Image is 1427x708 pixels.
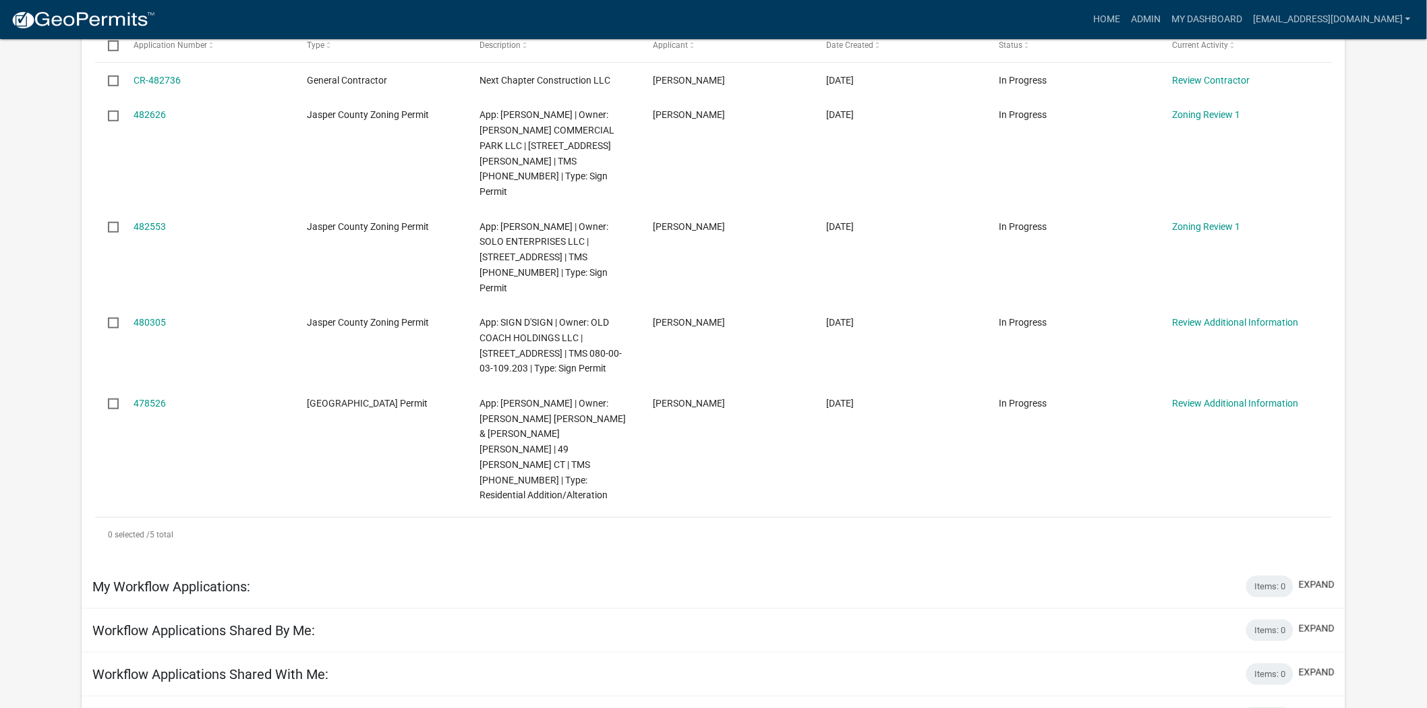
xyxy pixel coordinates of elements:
[653,75,725,86] span: Preston Parfitt
[480,75,611,86] span: Next Chapter Construction LLC
[1159,29,1333,61] datatable-header-cell: Current Activity
[1248,7,1416,32] a: [EMAIL_ADDRESS][DOMAIN_NAME]
[92,622,315,639] h5: Workflow Applications Shared By Me:
[1172,221,1240,232] a: Zoning Review 1
[999,40,1023,50] span: Status
[640,29,813,61] datatable-header-cell: Applicant
[653,40,688,50] span: Applicant
[1172,109,1240,120] a: Zoning Review 1
[813,29,987,61] datatable-header-cell: Date Created
[134,40,207,50] span: Application Number
[467,29,640,61] datatable-header-cell: Description
[1126,7,1166,32] a: Admin
[999,75,1047,86] span: In Progress
[1246,620,1293,641] div: Items: 0
[307,109,429,120] span: Jasper County Zoning Permit
[1166,7,1248,32] a: My Dashboard
[1246,576,1293,597] div: Items: 0
[986,29,1159,61] datatable-header-cell: Status
[307,317,429,328] span: Jasper County Zoning Permit
[826,221,854,232] span: 09/23/2025
[108,530,150,539] span: 0 selected /
[1246,663,1293,685] div: Items: 0
[134,398,166,409] a: 478526
[653,221,725,232] span: Taylor Halpin
[307,398,428,409] span: Jasper County Building Permit
[1299,666,1335,680] button: expand
[999,317,1047,328] span: In Progress
[480,317,622,374] span: App: SIGN D'SIGN | Owner: OLD COACH HOLDINGS LLC | 61 SCHINGER AVE | TMS 080-00-03-109.203 | Type...
[95,29,121,61] datatable-header-cell: Select
[307,40,324,50] span: Type
[1088,7,1126,32] a: Home
[826,75,854,86] span: 09/23/2025
[826,398,854,409] span: 09/15/2025
[1299,622,1335,636] button: expand
[480,40,521,50] span: Description
[999,109,1047,120] span: In Progress
[826,40,873,50] span: Date Created
[134,109,166,120] a: 482626
[134,221,166,232] a: 482553
[134,75,181,86] a: CR-482736
[999,398,1047,409] span: In Progress
[826,109,854,120] span: 09/23/2025
[1172,317,1298,328] a: Review Additional Information
[134,317,166,328] a: 480305
[1299,578,1335,592] button: expand
[653,398,725,409] span: Jhonatan Urias
[1172,75,1250,86] a: Review Contractor
[95,518,1332,552] div: 5 total
[307,75,387,86] span: General Contractor
[307,221,429,232] span: Jasper County Zoning Permit
[480,109,615,197] span: App: Taylor Halpin | Owner: JENKINS COMMERCIAL PARK LLC | 1495 JENKINS AVE | TMS 040-13-02-001 | ...
[653,317,725,328] span: Taylor Halpin
[1172,398,1298,409] a: Review Additional Information
[480,398,627,501] span: App: Jhonatan Urias | Owner: THOMPSON ANTHONY VICTOR & MEGAN MARY | 49 LACY LOVE CT | TMS 085-00-...
[121,29,294,61] datatable-header-cell: Application Number
[653,109,725,120] span: Taylor Halpin
[999,221,1047,232] span: In Progress
[826,317,854,328] span: 09/18/2025
[294,29,467,61] datatable-header-cell: Type
[92,666,328,682] h5: Workflow Applications Shared With Me:
[480,221,609,293] span: App: Taylor Halpin | Owner: SOLO ENTERPRISES LLC | 300-36 NEW RIVER PKWY | TMS 067-01-00-075 | Ty...
[1172,40,1228,50] span: Current Activity
[92,579,250,595] h5: My Workflow Applications:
